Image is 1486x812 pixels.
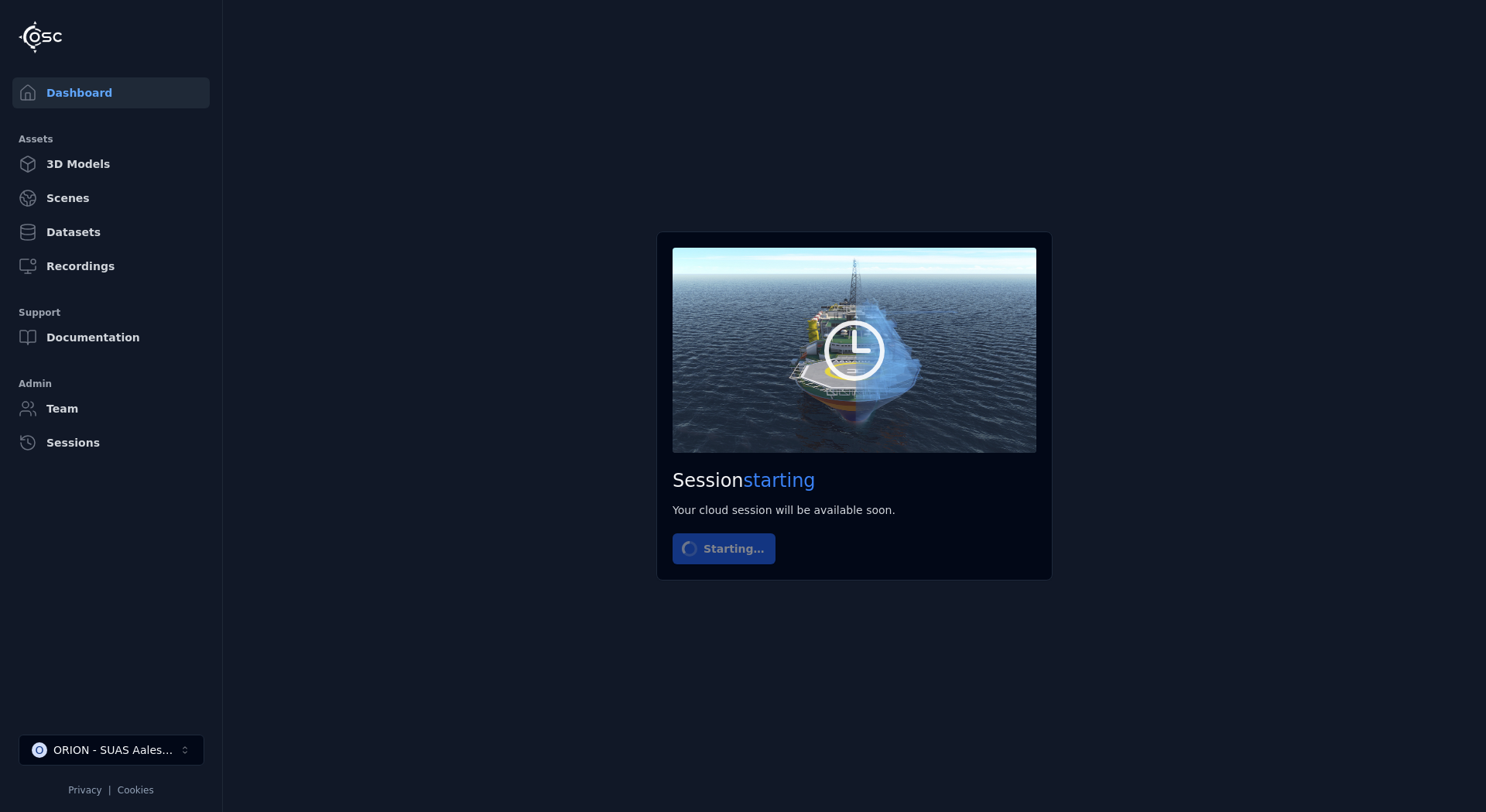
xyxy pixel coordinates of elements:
[673,533,776,564] button: Starting…
[108,785,111,796] span: |
[12,393,210,424] a: Team
[12,251,210,282] a: Recordings
[12,427,210,458] a: Sessions
[12,183,210,214] a: Scenes
[19,735,204,766] button: Select a workspace
[673,502,1036,518] div: Your cloud session will be available soon.
[32,742,47,758] div: O
[53,742,179,758] div: ORION - SUAS Aalesund
[19,21,62,53] img: Logo
[68,785,101,796] a: Privacy
[12,217,210,248] a: Datasets
[19,375,204,393] div: Admin
[12,149,210,180] a: 3D Models
[673,468,1036,493] h2: Session
[19,303,204,322] div: Support
[19,130,204,149] div: Assets
[744,470,816,492] span: starting
[12,322,210,353] a: Documentation
[118,785,154,796] a: Cookies
[12,77,210,108] a: Dashboard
